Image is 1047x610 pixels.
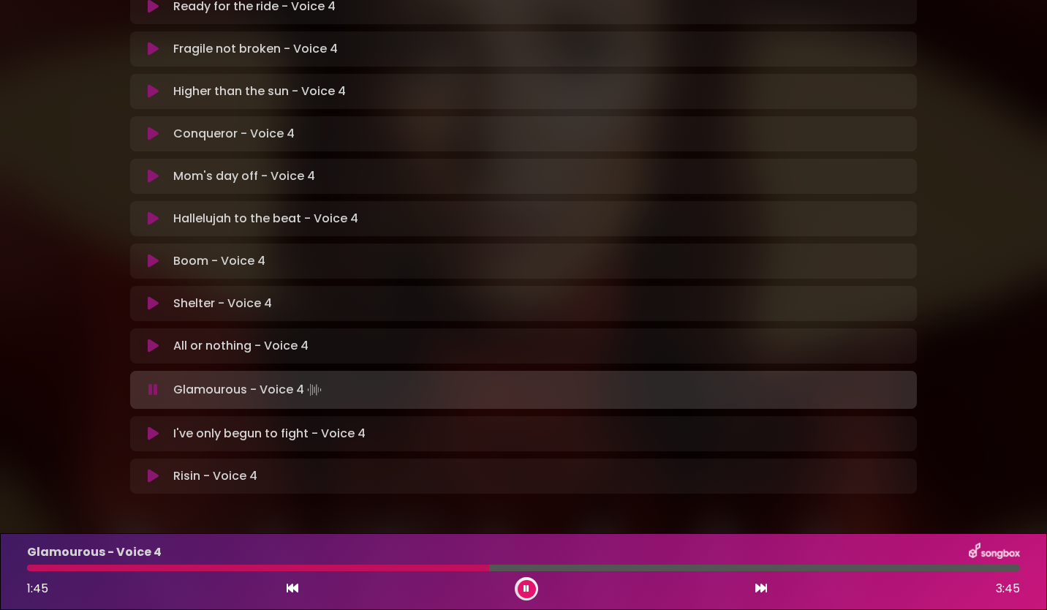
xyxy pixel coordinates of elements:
img: songbox-logo-white.png [969,543,1020,562]
p: All or nothing - Voice 4 [173,337,309,355]
p: Shelter - Voice 4 [173,295,272,312]
p: Mom's day off - Voice 4 [173,167,315,185]
img: waveform4.gif [304,380,325,400]
p: I've only begun to fight - Voice 4 [173,425,366,443]
p: Glamourous - Voice 4 [173,380,325,400]
p: Higher than the sun - Voice 4 [173,83,346,100]
p: Glamourous - Voice 4 [27,543,162,561]
p: Hallelujah to the beat - Voice 4 [173,210,358,227]
p: Risin - Voice 4 [173,467,257,485]
p: Conqueror - Voice 4 [173,125,295,143]
p: Fragile not broken - Voice 4 [173,40,338,58]
p: Boom - Voice 4 [173,252,265,270]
